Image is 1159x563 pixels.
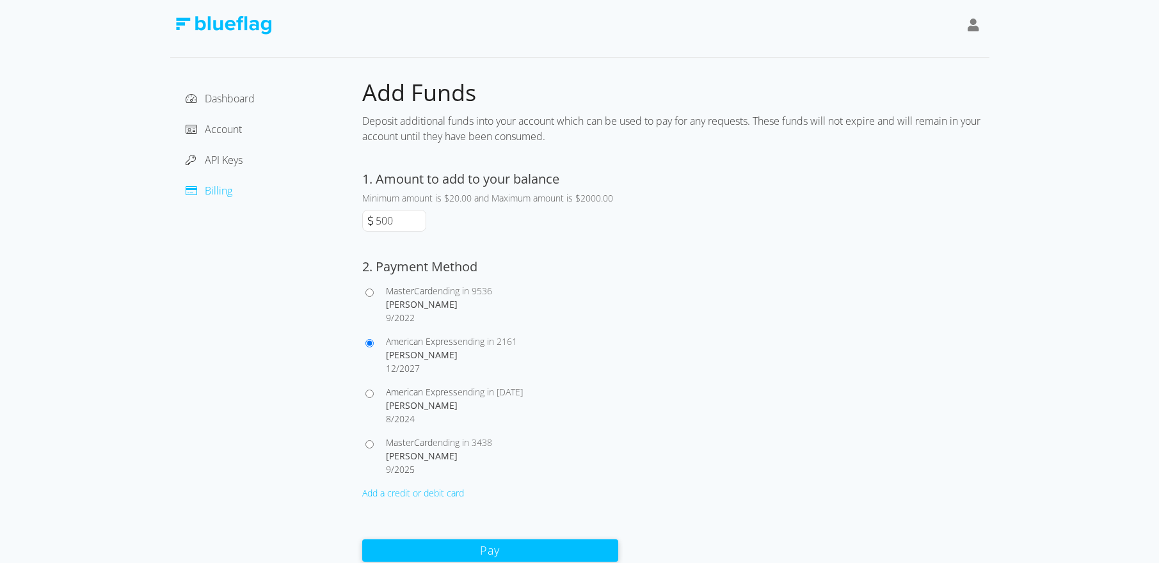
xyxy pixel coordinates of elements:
a: API Keys [186,153,243,167]
a: Dashboard [186,91,255,106]
span: / [391,463,394,475]
div: [PERSON_NAME] [386,348,618,361]
span: 2025 [394,463,415,475]
span: 2022 [394,312,415,324]
span: / [396,362,399,374]
label: 2. Payment Method [362,258,477,275]
a: Billing [186,184,232,198]
span: ending in 2161 [458,335,517,347]
span: 9 [386,463,391,475]
a: Account [186,122,242,136]
span: 2027 [399,362,420,374]
span: 2024 [394,413,415,425]
label: 1. Amount to add to your balance [362,170,559,187]
div: [PERSON_NAME] [386,297,618,311]
span: API Keys [205,153,243,167]
span: ending in 3438 [433,436,492,448]
span: Billing [205,184,232,198]
div: Minimum amount is $20.00 and Maximum amount is $2000.00 [362,191,618,205]
span: Account [205,122,242,136]
span: Add Funds [362,77,476,108]
span: MasterCard [386,285,433,297]
span: Dashboard [205,91,255,106]
img: Blue Flag Logo [175,16,271,35]
span: American Express [386,386,458,398]
div: [PERSON_NAME] [386,399,618,412]
div: [PERSON_NAME] [386,449,618,463]
span: 8 [386,413,391,425]
span: MasterCard [386,436,433,448]
span: ending in 9536 [433,285,492,297]
button: Pay [362,539,618,562]
span: ending in [DATE] [458,386,523,398]
div: Add a credit or debit card [362,486,618,500]
span: 12 [386,362,396,374]
span: 9 [386,312,391,324]
div: Deposit additional funds into your account which can be used to pay for any requests. These funds... [362,108,989,149]
span: American Express [386,335,458,347]
span: / [391,312,394,324]
span: / [391,413,394,425]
